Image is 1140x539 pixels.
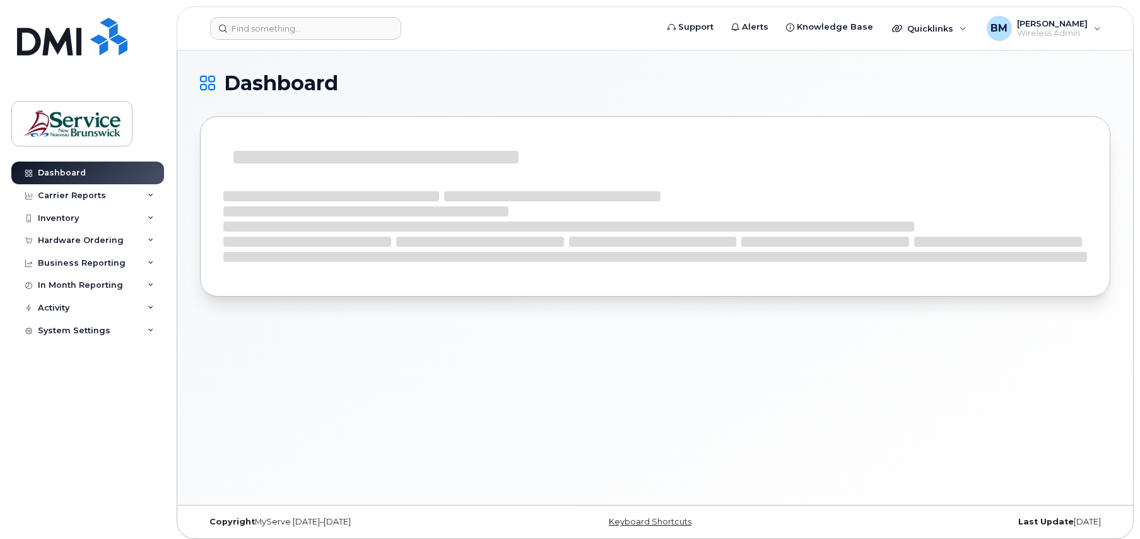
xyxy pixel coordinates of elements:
strong: Last Update [1018,517,1074,526]
div: [DATE] [807,517,1110,527]
span: Dashboard [224,74,338,93]
div: MyServe [DATE]–[DATE] [200,517,503,527]
a: Keyboard Shortcuts [609,517,691,526]
strong: Copyright [209,517,255,526]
